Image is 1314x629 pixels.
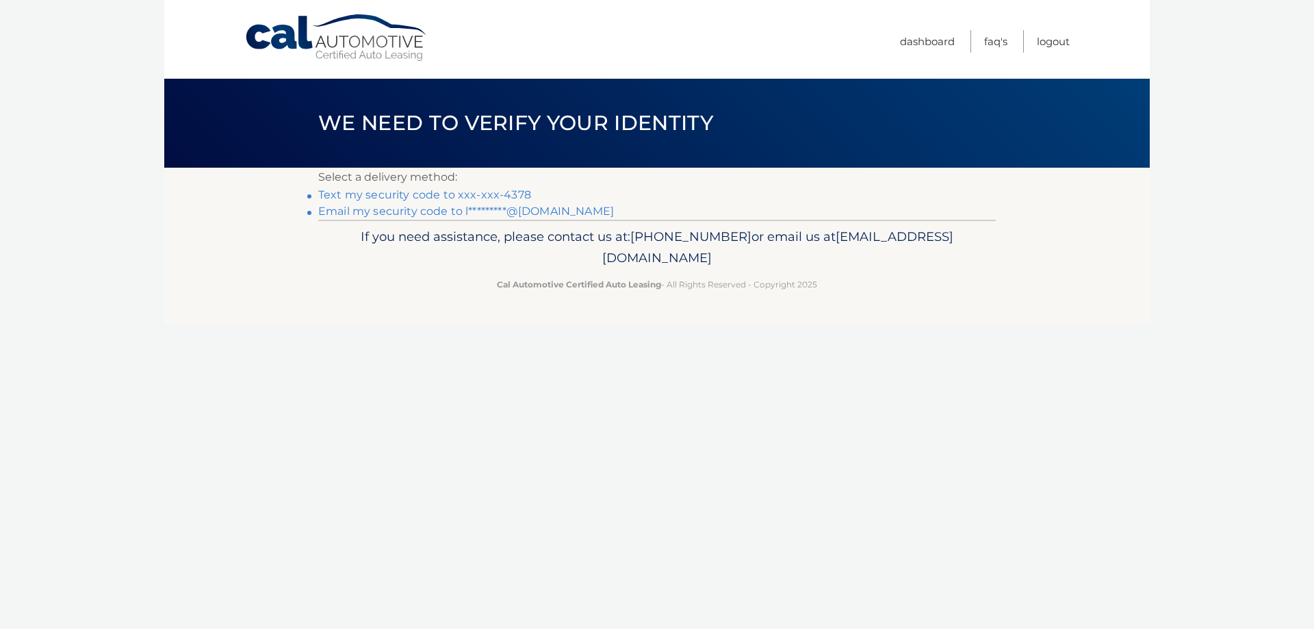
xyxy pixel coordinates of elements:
a: FAQ's [984,30,1007,53]
a: Email my security code to l*********@[DOMAIN_NAME] [318,205,614,218]
a: Dashboard [900,30,955,53]
a: Cal Automotive [244,14,429,62]
a: Logout [1037,30,1070,53]
p: Select a delivery method: [318,168,996,187]
span: [PHONE_NUMBER] [630,229,751,244]
p: - All Rights Reserved - Copyright 2025 [327,277,987,292]
strong: Cal Automotive Certified Auto Leasing [497,279,661,290]
span: We need to verify your identity [318,110,713,136]
a: Text my security code to xxx-xxx-4378 [318,188,531,201]
p: If you need assistance, please contact us at: or email us at [327,226,987,270]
